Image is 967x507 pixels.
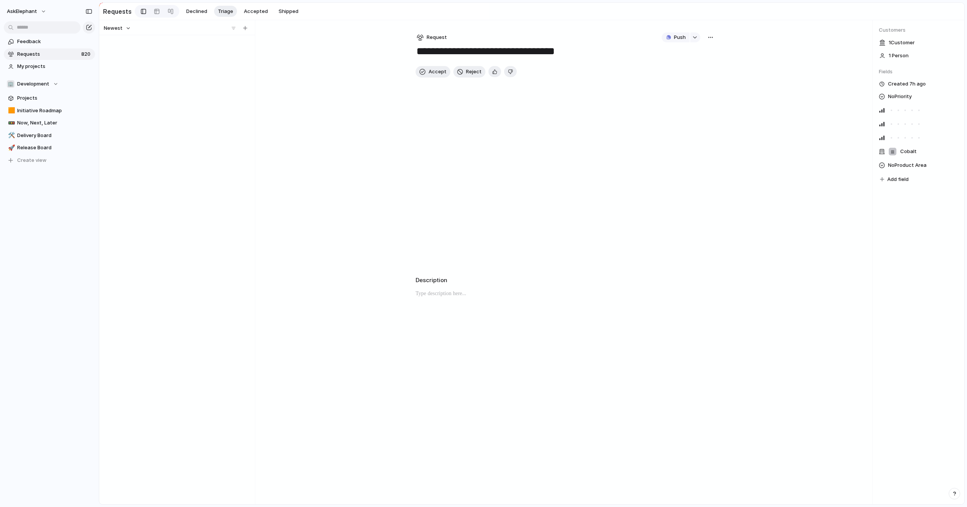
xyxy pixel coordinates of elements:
[4,130,95,141] a: 🛠️Delivery Board
[279,8,298,15] span: Shipped
[17,119,92,127] span: Now, Next, Later
[4,36,95,47] a: Feedback
[8,106,13,115] div: 🟧
[17,63,92,70] span: My projects
[8,119,13,128] div: 🚥
[900,148,917,155] span: Cobalt
[17,38,92,45] span: Feedback
[4,61,95,72] a: My projects
[7,132,15,139] button: 🛠️
[17,132,92,139] span: Delivery Board
[888,92,912,101] span: No Priority
[8,131,13,140] div: 🛠️
[7,144,15,152] button: 🚀
[7,8,37,15] span: AskElephant
[879,174,910,184] button: Add field
[7,119,15,127] button: 🚥
[104,24,122,32] span: Newest
[218,8,233,15] span: Triage
[887,176,909,183] span: Add field
[214,6,237,17] button: Triage
[17,94,92,102] span: Projects
[4,92,95,104] a: Projects
[4,117,95,129] a: 🚥Now, Next, Later
[186,8,207,15] span: Declined
[103,23,132,33] button: Newest
[453,66,485,78] button: Reject
[17,144,92,152] span: Release Board
[888,161,927,170] span: No Product Area
[7,107,15,115] button: 🟧
[8,144,13,152] div: 🚀
[416,66,450,78] button: Accept
[81,50,92,58] span: 820
[662,32,690,42] button: Push
[466,68,482,76] span: Reject
[416,32,448,42] button: Request
[4,48,95,60] a: Requests820
[17,157,47,164] span: Create view
[889,39,915,47] span: 1 Customer
[879,26,958,34] span: Customers
[275,6,302,17] button: Shipped
[429,68,446,76] span: Accept
[674,34,686,41] span: Push
[879,68,958,76] span: Fields
[103,7,132,16] h2: Requests
[182,6,211,17] button: Declined
[4,142,95,153] a: 🚀Release Board
[4,105,95,116] a: 🟧Initiative Roadmap
[889,52,909,60] span: 1 Person
[3,5,50,18] button: AskElephant
[17,50,79,58] span: Requests
[17,80,49,88] span: Development
[7,80,15,88] div: 🏢
[427,34,447,41] span: Request
[244,8,268,15] span: Accepted
[416,276,715,285] h2: Description
[888,80,926,88] span: Created 7h ago
[240,6,272,17] button: Accepted
[17,107,92,115] span: Initiative Roadmap
[4,155,95,166] button: Create view
[4,78,95,90] button: 🏢Development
